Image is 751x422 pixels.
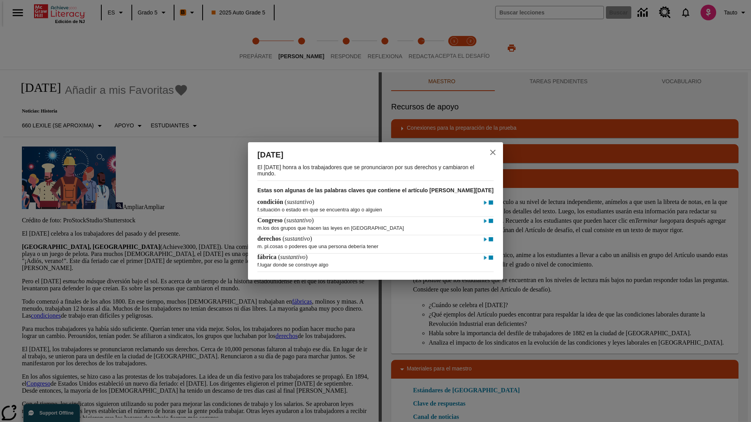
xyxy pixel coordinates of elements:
[257,258,492,268] p: lugar donde se construye algo
[483,254,488,262] img: Reproducir - fábrica
[286,217,312,224] span: sustantivo
[257,161,492,181] p: El [DATE] honra a los trabajadores que se pronunciaron por sus derechos y cambiaron el mundo.
[257,225,263,231] span: m.
[483,236,488,243] img: Reproducir - derechos
[257,198,285,205] span: condición
[264,243,270,249] span: pl.
[257,217,284,224] span: Congreso
[488,254,494,262] img: Detener - fábrica
[483,143,502,162] button: close
[257,181,494,199] h3: Estas son algunas de las palabras claves que contiene el artículo [PERSON_NAME][DATE]
[257,203,492,213] p: situación o estado en que se encuentra algo o alguien
[257,217,314,224] h4: ( )
[257,262,260,268] span: f.
[287,198,312,205] span: sustantivo
[488,199,494,207] img: Detener - condición
[257,148,470,161] h2: [DATE]
[280,254,305,260] span: sustantivo
[257,198,314,206] h4: ( )
[488,217,494,225] img: Detener - Congreso
[257,254,278,260] span: fábrica
[257,243,263,249] span: m.
[257,235,282,242] span: derechos
[257,235,312,242] h4: ( )
[257,207,260,213] span: f.
[483,199,488,207] img: Reproducir - condición
[284,235,310,242] span: sustantivo
[257,221,492,231] p: los dos grupos que hacen las leyes en [GEOGRAPHIC_DATA]
[488,236,494,243] img: Detener - derechos
[483,217,488,225] img: Reproducir - Congreso
[257,240,492,249] p: cosas o poderes que una persona debería tener
[257,254,307,261] h4: ( )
